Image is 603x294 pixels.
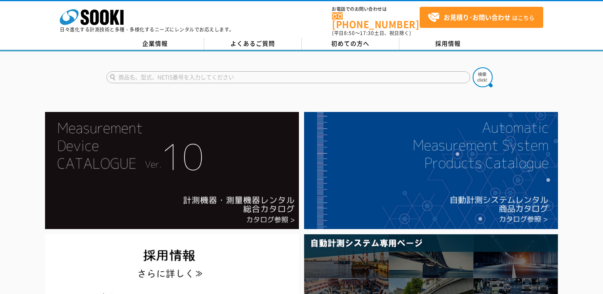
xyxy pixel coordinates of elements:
[473,67,493,87] img: btn_search.png
[428,12,534,24] span: はこちら
[332,29,411,37] span: (平日 ～ 土日、祝日除く)
[444,12,511,22] strong: お見積り･お問い合わせ
[332,7,420,12] span: お電話でのお問い合わせは
[360,29,374,37] span: 17:30
[60,27,234,32] p: 日々進化する計測技術と多種・多様化するニーズにレンタルでお応えします。
[45,112,299,229] img: Catalog Ver10
[106,38,204,50] a: 企業情報
[331,39,369,48] span: 初めての方へ
[302,38,399,50] a: 初めての方へ
[420,7,543,28] a: お見積り･お問い合わせはこちら
[304,112,558,229] img: 自動計測システムカタログ
[106,71,470,83] input: 商品名、型式、NETIS番号を入力してください
[344,29,355,37] span: 8:50
[399,38,497,50] a: 採用情報
[204,38,302,50] a: よくあるご質問
[332,12,420,29] a: [PHONE_NUMBER]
